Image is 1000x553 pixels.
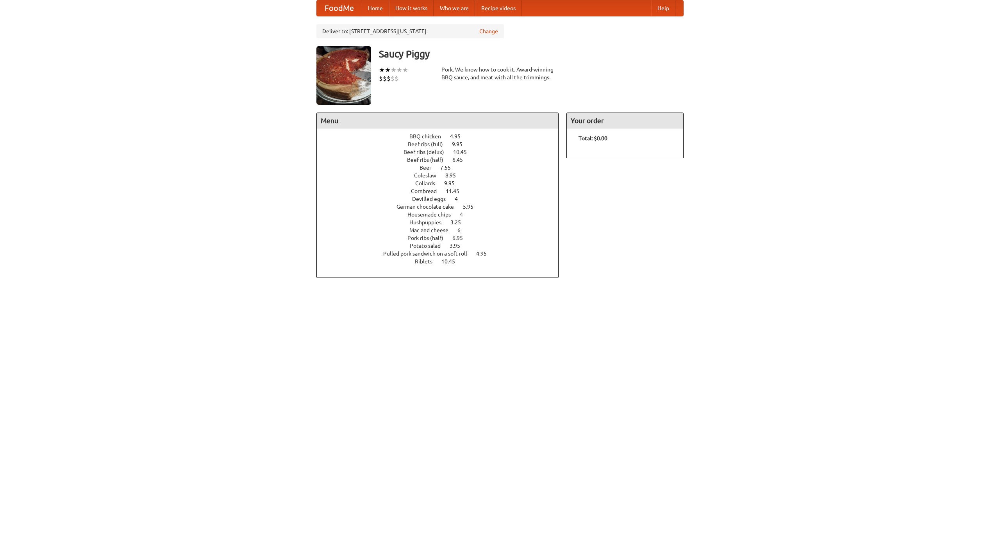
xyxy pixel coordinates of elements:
span: 8.95 [445,172,464,179]
li: $ [379,74,383,83]
li: ★ [391,66,396,74]
a: Devilled eggs 4 [412,196,472,202]
span: Cornbread [411,188,445,194]
a: Help [651,0,675,16]
span: 4.95 [476,251,495,257]
span: 4 [460,211,471,218]
span: 3.95 [450,243,468,249]
a: Mac and cheese 6 [409,227,475,233]
a: Who we are [434,0,475,16]
a: Riblets 10.45 [415,258,470,265]
span: German chocolate cake [396,204,462,210]
a: Potato salad 3.95 [410,243,475,249]
a: Beef ribs (delux) 10.45 [404,149,481,155]
span: 9.95 [444,180,462,186]
a: Coleslaw 8.95 [414,172,470,179]
img: angular.jpg [316,46,371,105]
span: 9.95 [452,141,470,147]
a: FoodMe [317,0,362,16]
span: BBQ chicken [409,133,449,140]
li: ★ [396,66,402,74]
h3: Saucy Piggy [379,46,684,62]
span: Beef ribs (delux) [404,149,452,155]
li: ★ [379,66,385,74]
a: Cornbread 11.45 [411,188,474,194]
a: Beer 7.55 [420,165,465,171]
span: 10.45 [453,149,475,155]
span: Mac and cheese [409,227,456,233]
a: Pork ribs (half) 6.95 [407,235,477,241]
li: $ [391,74,395,83]
span: Collards [415,180,443,186]
li: ★ [385,66,391,74]
li: $ [383,74,387,83]
span: Pulled pork sandwich on a soft roll [383,251,475,257]
span: 10.45 [441,258,463,265]
div: Deliver to: [STREET_ADDRESS][US_STATE] [316,24,504,38]
span: 6 [457,227,468,233]
span: 11.45 [446,188,467,194]
b: Total: $0.00 [579,135,607,141]
span: 3.25 [450,219,469,225]
span: Riblets [415,258,440,265]
h4: Your order [567,113,683,129]
a: Home [362,0,389,16]
div: Pork. We know how to cook it. Award-winning BBQ sauce, and meat with all the trimmings. [441,66,559,81]
a: Hushpuppies 3.25 [409,219,475,225]
span: Beer [420,165,439,171]
a: Beef ribs (full) 9.95 [408,141,477,147]
a: How it works [389,0,434,16]
span: 4.95 [450,133,468,140]
span: 6.95 [452,235,471,241]
span: Coleslaw [414,172,444,179]
a: Beef ribs (half) 6.45 [407,157,477,163]
a: Recipe videos [475,0,522,16]
span: Beef ribs (full) [408,141,451,147]
a: German chocolate cake 5.95 [396,204,488,210]
li: $ [387,74,391,83]
li: ★ [402,66,408,74]
span: 7.55 [440,165,459,171]
li: $ [395,74,398,83]
span: Potato salad [410,243,448,249]
span: 4 [455,196,466,202]
a: Housemade chips 4 [407,211,477,218]
span: 5.95 [463,204,481,210]
a: BBQ chicken 4.95 [409,133,475,140]
a: Pulled pork sandwich on a soft roll 4.95 [383,251,501,257]
a: Change [479,27,498,35]
span: Pork ribs (half) [407,235,451,241]
span: Devilled eggs [412,196,454,202]
span: Beef ribs (half) [407,157,451,163]
span: Housemade chips [407,211,459,218]
span: Hushpuppies [409,219,449,225]
span: 6.45 [452,157,471,163]
h4: Menu [317,113,558,129]
a: Collards 9.95 [415,180,469,186]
